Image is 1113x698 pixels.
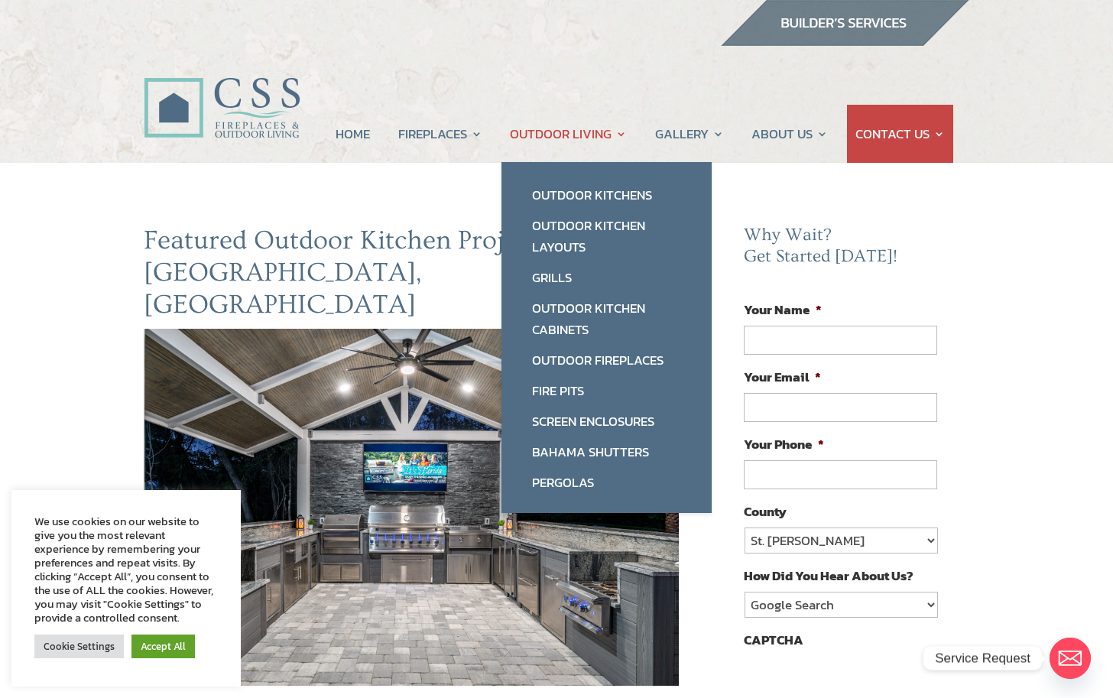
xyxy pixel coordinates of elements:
a: Bahama Shutters [517,437,696,467]
label: CAPTCHA [744,631,803,648]
a: ABOUT US [751,105,828,163]
img: CSS Fireplaces & Outdoor Living (Formerly Construction Solutions & Supply)- Jacksonville Ormond B... [144,35,300,146]
label: County [744,503,787,520]
a: Screen Enclosures [517,406,696,437]
label: Your Name [744,301,822,318]
a: GALLERY [655,105,724,163]
a: Outdoor Kitchens [517,180,696,210]
a: CONTACT US [855,105,945,163]
label: Your Phone [744,436,824,453]
a: Outdoor Kitchen Layouts [517,210,696,262]
a: Outdoor Fireplaces [517,345,696,375]
label: How Did You Hear About Us? [744,567,913,584]
a: Pergolas [517,467,696,498]
a: Email [1050,638,1091,679]
label: Your Email [744,368,821,385]
a: builder services construction supply [720,31,969,51]
div: We use cookies on our website to give you the most relevant experience by remembering your prefer... [34,515,218,625]
a: OUTDOOR LIVING [510,105,627,163]
a: Fire Pits [517,375,696,406]
a: Cookie Settings [34,635,124,658]
a: Accept All [131,635,195,658]
h2: Why Wait? Get Started [DATE]! [744,225,949,274]
a: Grills [517,262,696,293]
a: Outdoor Kitchen Cabinets [517,293,696,345]
img: outdoor-kitchen-st.augustineFL [144,329,679,686]
a: HOME [336,105,370,163]
h1: Featured Outdoor Kitchen Project: [GEOGRAPHIC_DATA], [GEOGRAPHIC_DATA] [144,225,679,329]
a: FIREPLACES [398,105,482,163]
